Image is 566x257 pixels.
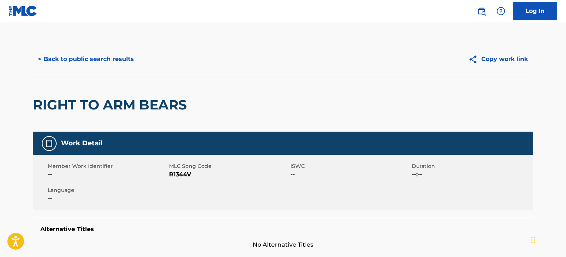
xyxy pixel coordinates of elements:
span: Duration [412,162,531,170]
div: Help [493,4,508,18]
h5: Work Detail [61,139,102,148]
span: MLC Song Code [169,162,289,170]
a: Log In [513,2,557,20]
span: R1344V [169,170,289,179]
a: Public Search [474,4,489,18]
h2: RIGHT TO ARM BEARS [33,97,191,113]
span: -- [48,170,167,179]
span: No Alternative Titles [33,240,533,249]
iframe: Chat Widget [529,222,566,257]
span: -- [48,194,167,203]
span: Language [48,186,167,194]
img: MLC Logo [9,6,37,16]
span: -- [290,170,410,179]
span: --:-- [412,170,531,179]
img: Work Detail [45,139,54,148]
div: Drag [531,229,536,251]
span: ISWC [290,162,410,170]
img: search [477,7,486,16]
span: Member Work Identifier [48,162,167,170]
img: Copy work link [468,55,481,64]
button: Copy work link [463,50,533,68]
img: help [496,7,505,16]
h5: Alternative Titles [40,226,526,233]
button: < Back to public search results [33,50,139,68]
